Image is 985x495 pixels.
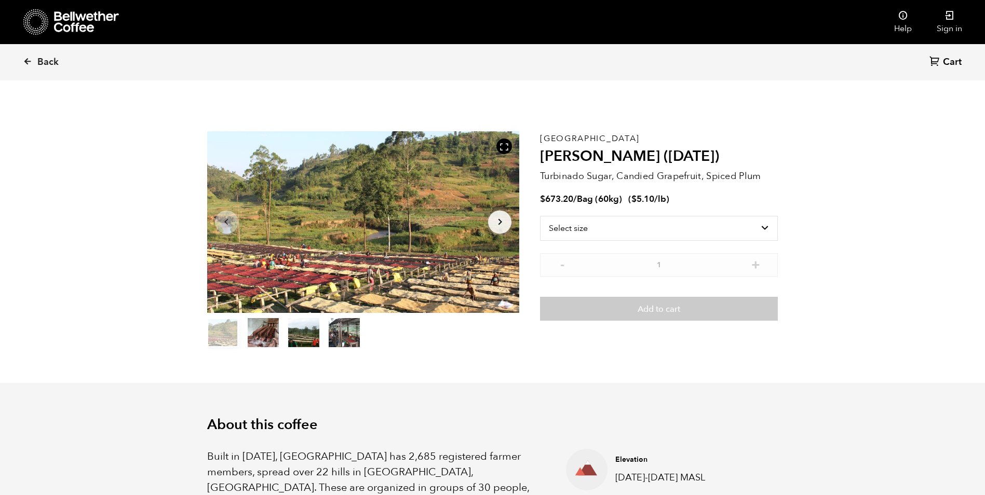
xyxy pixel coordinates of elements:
[540,297,778,321] button: Add to cart
[749,258,762,269] button: +
[631,193,654,205] bdi: 5.10
[577,193,622,205] span: Bag (60kg)
[573,193,577,205] span: /
[654,193,666,205] span: /lb
[929,56,964,70] a: Cart
[207,417,778,433] h2: About this coffee
[615,455,714,465] h4: Elevation
[628,193,669,205] span: ( )
[540,193,573,205] bdi: 673.20
[540,169,778,183] p: Turbinado Sugar, Candied Grapefruit, Spiced Plum
[556,258,569,269] button: -
[631,193,637,205] span: $
[943,56,962,68] span: Cart
[540,148,778,166] h2: [PERSON_NAME] ([DATE])
[615,471,714,485] p: [DATE]-[DATE] MASL
[37,56,59,68] span: Back
[540,193,545,205] span: $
